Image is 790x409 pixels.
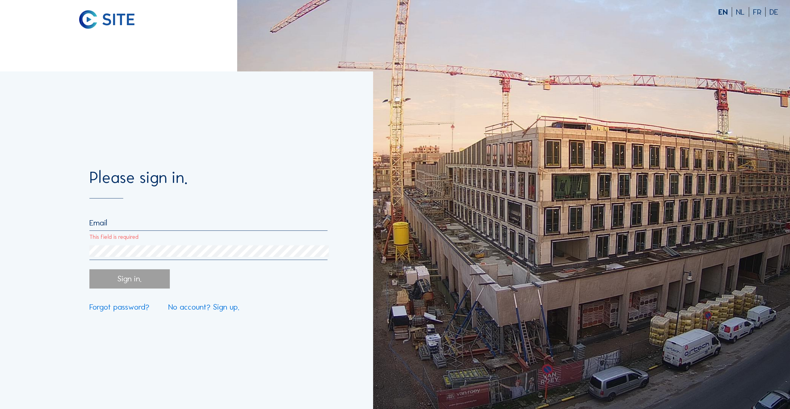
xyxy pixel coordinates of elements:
div: EN [718,8,732,16]
a: Forgot password? [89,303,149,311]
label: This field is required [89,234,138,240]
div: Sign in. [89,269,170,289]
div: FR [753,8,765,16]
input: Email [89,218,327,228]
img: C-SITE logo [79,10,134,29]
div: NL [736,8,749,16]
div: Please sign in. [89,170,327,199]
div: DE [770,8,778,16]
a: No account? Sign up. [168,303,239,311]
